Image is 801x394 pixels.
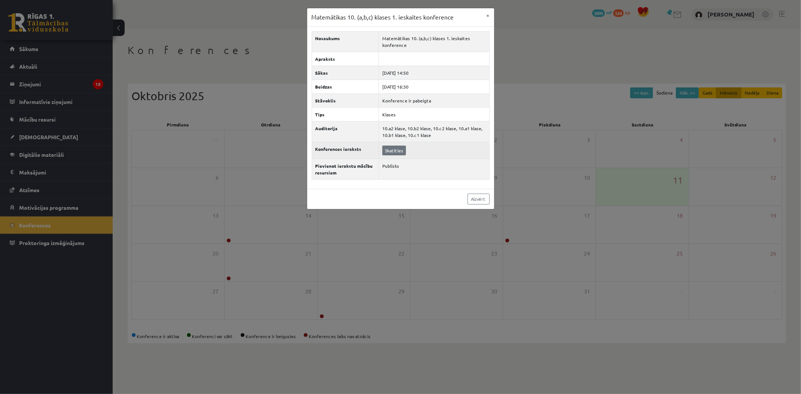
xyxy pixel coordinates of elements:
[312,66,379,80] th: Sākas
[382,146,406,155] a: Skatīties
[312,80,379,93] th: Beidzas
[312,93,379,107] th: Stāvoklis
[468,194,490,205] a: Aizvērt
[379,93,489,107] td: Konference ir pabeigta
[312,159,379,179] th: Pievienot ierakstu mācību resursiem
[379,121,489,142] td: 10.a2 klase, 10.b2 klase, 10.c2 klase, 10.a1 klase, 10.b1 klase, 10.c1 klase
[312,121,379,142] th: Auditorija
[379,66,489,80] td: [DATE] 14:50
[312,52,379,66] th: Apraksts
[312,107,379,121] th: Tips
[312,13,454,22] h3: Matemātikas 10. (a,b,c) klases 1. ieskaites konference
[312,31,379,52] th: Nosaukums
[379,107,489,121] td: Klases
[482,8,494,23] button: ×
[379,80,489,93] td: [DATE] 16:30
[379,159,489,179] td: Publisks
[312,142,379,159] th: Konferences ieraksts
[379,31,489,52] td: Matemātikas 10. (a,b,c) klases 1. ieskaites konference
